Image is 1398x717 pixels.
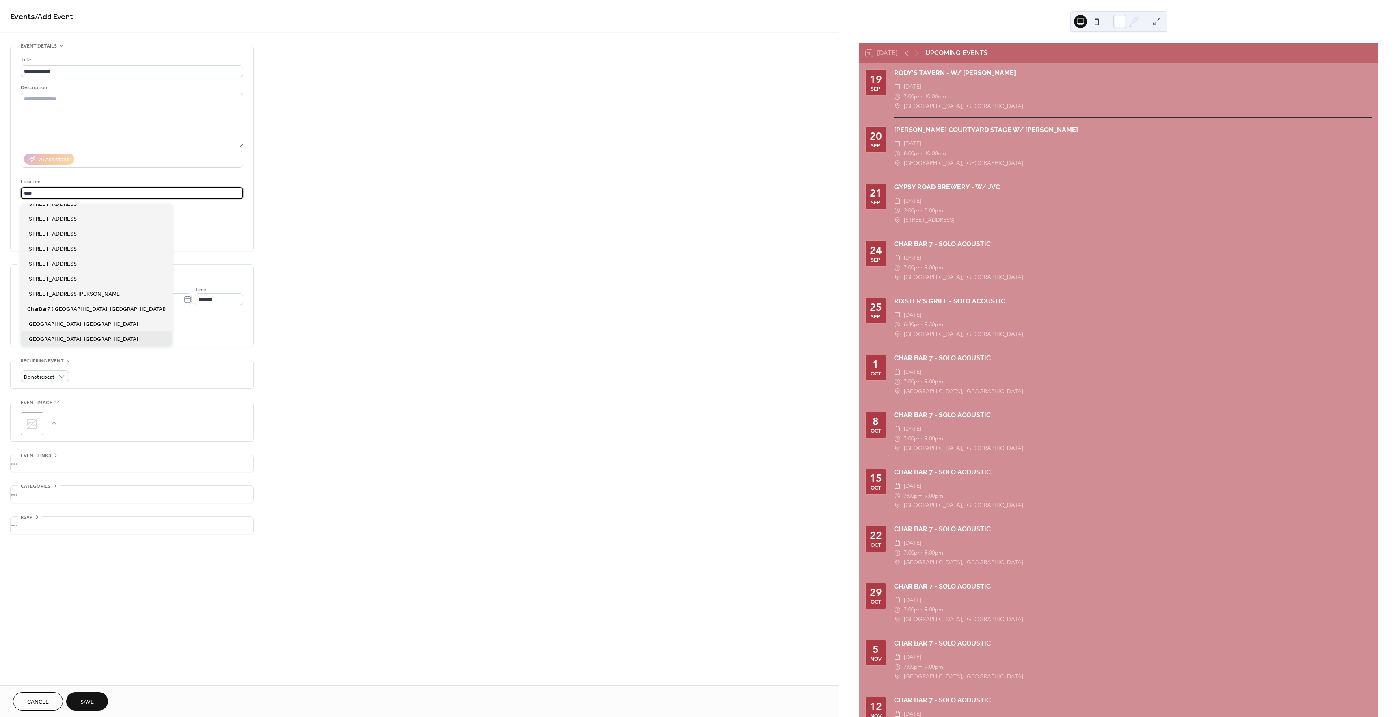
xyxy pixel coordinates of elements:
span: [STREET_ADDRESS][PERSON_NAME] [27,290,121,299]
span: [DATE] [904,139,921,149]
span: [GEOGRAPHIC_DATA], [GEOGRAPHIC_DATA] [904,329,1023,339]
span: - [923,320,925,329]
span: [STREET_ADDRESS] [27,230,78,238]
div: ••• [11,486,253,503]
span: [STREET_ADDRESS] [27,275,78,284]
span: Time [195,286,206,294]
div: CHAR BAR 7 - SOLO ACOUSTIC [894,353,1372,363]
span: Recurring event [21,357,64,365]
div: Oct [871,428,881,433]
span: [STREET_ADDRESS] [27,260,78,269]
span: 9:00pm [925,263,943,273]
div: ​ [894,596,901,605]
div: 22 [870,531,882,541]
div: ​ [894,558,901,568]
div: ​ [894,538,901,548]
div: ​ [894,662,901,672]
div: Description [21,83,242,92]
div: 25 [870,302,882,312]
span: [GEOGRAPHIC_DATA], [GEOGRAPHIC_DATA] [904,444,1023,453]
span: 9:00pm [925,662,943,672]
div: ​ [894,377,901,387]
div: Sep [871,314,880,319]
div: [PERSON_NAME] COURTYARD STAGE W/ [PERSON_NAME] [894,125,1372,135]
div: ​ [894,387,901,396]
span: [DATE] [904,596,921,605]
span: [GEOGRAPHIC_DATA], [GEOGRAPHIC_DATA] [27,335,138,344]
div: ​ [894,329,901,339]
span: [GEOGRAPHIC_DATA], [GEOGRAPHIC_DATA] [27,320,138,329]
div: ​ [894,367,901,377]
div: ​ [894,652,901,662]
span: 10:00pm [925,92,946,102]
span: 9:00pm [925,434,943,444]
div: Title [21,56,242,64]
div: CHAR BAR 7 - SOLO ACOUSTIC [894,582,1372,591]
span: [GEOGRAPHIC_DATA], [GEOGRAPHIC_DATA] [904,558,1023,568]
span: [GEOGRAPHIC_DATA], [GEOGRAPHIC_DATA] [904,158,1023,168]
span: [GEOGRAPHIC_DATA], [GEOGRAPHIC_DATA] [904,672,1023,682]
div: 5 [873,644,879,654]
span: [GEOGRAPHIC_DATA], [GEOGRAPHIC_DATA] [904,102,1023,111]
span: [DATE] [904,481,921,491]
div: 15 [870,473,882,483]
span: 7:00pm [904,263,923,273]
div: ​ [894,500,901,510]
span: / Add Event [35,9,73,25]
span: [DATE] [904,424,921,434]
div: ; [21,412,43,435]
div: RIXSTER'S GRILL - SOLO ACOUSTIC [894,297,1372,306]
span: [DATE] [904,652,921,662]
span: [GEOGRAPHIC_DATA], [GEOGRAPHIC_DATA] [904,273,1023,282]
div: CHAR BAR 7 - SOLO ACOUSTIC [894,524,1372,534]
div: ​ [894,149,901,158]
div: GYPSY ROAD BREWERY - W/ JVC [894,182,1372,192]
div: ••• [11,455,253,472]
div: Sep [871,257,880,262]
span: Categories [21,482,50,491]
span: Cancel [27,698,49,706]
div: ​ [894,273,901,282]
span: Event image [21,399,52,407]
span: [STREET_ADDRESS] [904,215,955,225]
span: [GEOGRAPHIC_DATA], [GEOGRAPHIC_DATA] [904,387,1023,396]
span: 7:00pm [904,548,923,558]
span: 9:00pm [925,548,943,558]
div: ••• [11,517,253,534]
div: Oct [871,371,881,376]
div: CHAR BAR 7 - SOLO ACOUSTIC [894,410,1372,420]
span: - [923,491,925,501]
div: ​ [894,605,901,615]
div: Location [21,178,242,186]
span: 7:00pm [904,605,923,615]
div: UPCOMING EVENTS [925,48,988,58]
div: Sep [871,143,880,148]
div: 21 [870,188,882,198]
span: - [923,662,925,672]
a: Events [10,9,35,25]
span: [DATE] [904,538,921,548]
span: [STREET_ADDRESS] [27,200,78,208]
span: 9:00pm [925,491,943,501]
div: ​ [894,102,901,111]
span: [DATE] [904,196,921,206]
div: 1 [873,359,879,369]
span: [STREET_ADDRESS] [27,245,78,253]
div: ​ [894,253,901,263]
div: ​ [894,206,901,216]
button: Cancel [13,692,63,711]
span: 9:30pm [925,320,943,329]
span: CharBar7 ([GEOGRAPHIC_DATA], [GEOGRAPHIC_DATA]) [27,305,166,314]
div: 8 [873,416,879,427]
span: [STREET_ADDRESS] [27,215,78,223]
span: 10:00pm [925,149,946,158]
button: Save [66,692,108,711]
span: [DATE] [904,310,921,320]
div: ​ [894,196,901,206]
div: ​ [894,434,901,444]
div: 12 [870,702,882,712]
span: Save [80,698,94,706]
div: ​ [894,548,901,558]
div: ​ [894,444,901,453]
span: - [923,92,925,102]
